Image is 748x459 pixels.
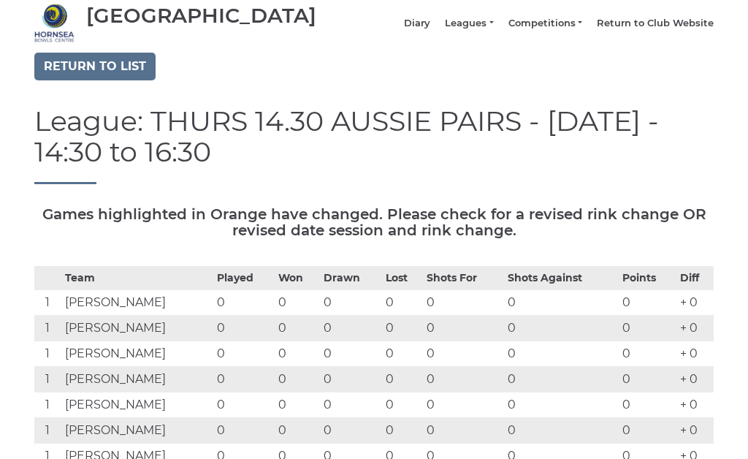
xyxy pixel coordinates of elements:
[34,417,61,443] td: 1
[676,266,714,289] th: Diff
[597,17,714,30] a: Return to Club Website
[423,315,504,341] td: 0
[275,315,320,341] td: 0
[619,366,676,392] td: 0
[423,366,504,392] td: 0
[423,417,504,443] td: 0
[504,289,619,315] td: 0
[275,392,320,417] td: 0
[676,366,714,392] td: + 0
[619,315,676,341] td: 0
[423,266,504,289] th: Shots For
[61,417,213,443] td: [PERSON_NAME]
[320,392,381,417] td: 0
[61,341,213,366] td: [PERSON_NAME]
[382,392,423,417] td: 0
[86,4,316,27] div: [GEOGRAPHIC_DATA]
[213,417,275,443] td: 0
[504,392,619,417] td: 0
[423,392,504,417] td: 0
[61,315,213,341] td: [PERSON_NAME]
[213,289,275,315] td: 0
[213,392,275,417] td: 0
[504,315,619,341] td: 0
[61,289,213,315] td: [PERSON_NAME]
[275,341,320,366] td: 0
[676,341,714,366] td: + 0
[504,417,619,443] td: 0
[34,315,61,341] td: 1
[423,289,504,315] td: 0
[382,266,423,289] th: Lost
[34,106,714,184] h1: League: THURS 14.30 AUSSIE PAIRS - [DATE] - 14:30 to 16:30
[382,341,423,366] td: 0
[213,366,275,392] td: 0
[676,315,714,341] td: + 0
[404,17,430,30] a: Diary
[61,392,213,417] td: [PERSON_NAME]
[619,392,676,417] td: 0
[382,417,423,443] td: 0
[34,206,714,238] h5: Games highlighted in Orange have changed. Please check for a revised rink change OR revised date ...
[508,17,582,30] a: Competitions
[275,366,320,392] td: 0
[504,341,619,366] td: 0
[445,17,493,30] a: Leagues
[320,341,381,366] td: 0
[213,315,275,341] td: 0
[676,417,714,443] td: + 0
[676,289,714,315] td: + 0
[382,315,423,341] td: 0
[382,366,423,392] td: 0
[34,53,156,80] a: Return to list
[619,341,676,366] td: 0
[34,341,61,366] td: 1
[275,417,320,443] td: 0
[504,266,619,289] th: Shots Against
[275,266,320,289] th: Won
[34,3,75,43] img: Hornsea Bowls Centre
[275,289,320,315] td: 0
[320,417,381,443] td: 0
[619,417,676,443] td: 0
[320,266,381,289] th: Drawn
[320,366,381,392] td: 0
[213,341,275,366] td: 0
[34,366,61,392] td: 1
[423,341,504,366] td: 0
[320,315,381,341] td: 0
[34,289,61,315] td: 1
[61,366,213,392] td: [PERSON_NAME]
[61,266,213,289] th: Team
[504,366,619,392] td: 0
[619,266,676,289] th: Points
[213,266,275,289] th: Played
[34,392,61,417] td: 1
[676,392,714,417] td: + 0
[320,289,381,315] td: 0
[382,289,423,315] td: 0
[619,289,676,315] td: 0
